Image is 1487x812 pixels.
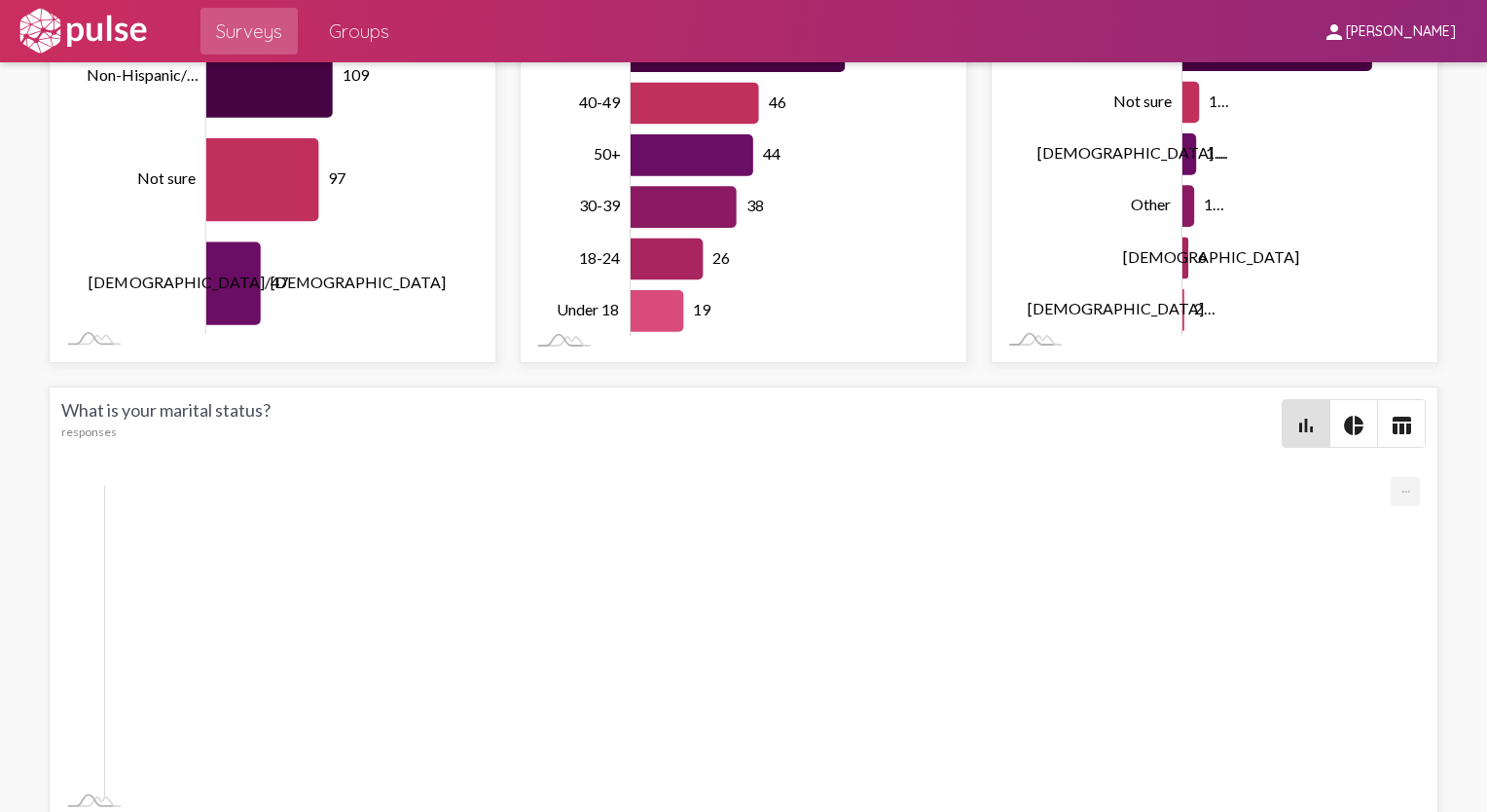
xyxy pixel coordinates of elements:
img: white-logo.svg [16,7,150,55]
div: responses [61,424,1282,439]
tspan: 30-39 [579,196,621,214]
div: What is your marital status? [61,399,1282,448]
tspan: 18-24 [579,247,620,266]
g: Series [206,35,333,326]
tspan: 50+ [594,144,621,163]
button: Table view [1378,400,1425,447]
g: Chart [1028,23,1408,336]
mat-icon: bar_chart [1294,414,1318,437]
mat-icon: table_chart [1390,414,1413,437]
tspan: Under 18 [557,300,619,318]
tspan: 97 [329,168,346,187]
tspan: 1… [1209,91,1229,109]
button: Bar chart [1283,400,1329,447]
button: Pie style chart [1330,400,1377,447]
tspan: [DEMOGRAPHIC_DATA] [1123,246,1299,265]
tspan: 26 [713,247,731,266]
tspan: [DEMOGRAPHIC_DATA]/[DEMOGRAPHIC_DATA] [89,273,447,291]
tspan: [DEMOGRAPHIC_DATA] … [1037,143,1228,162]
tspan: Other [1131,195,1171,213]
button: [PERSON_NAME] [1307,13,1471,49]
span: Surveys [216,14,282,49]
g: Chart [557,24,924,337]
g: Chart [87,485,1390,797]
span: [PERSON_NAME] [1346,23,1456,41]
tspan: 46 [769,92,786,110]
tspan: 44 [763,144,780,163]
tspan: 38 [746,196,764,214]
tspan: 1… [1204,195,1224,213]
tspan: Non-Hispanic/… [87,65,199,84]
tspan: 19 [693,300,711,318]
tspan: [DEMOGRAPHIC_DATA]… [1028,299,1215,317]
tspan: Not sure [1113,91,1172,109]
a: Groups [313,8,405,55]
tspan: 40-49 [579,92,621,110]
g: Chart [87,23,453,336]
tspan: 109 [343,65,370,84]
span: Groups [329,14,389,49]
tspan: Not sure [137,168,196,187]
a: Surveys [200,8,298,55]
a: Export [Press ENTER or use arrow keys to navigate] [1391,477,1420,496]
mat-icon: person [1323,20,1346,44]
mat-icon: pie_chart [1342,414,1365,437]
